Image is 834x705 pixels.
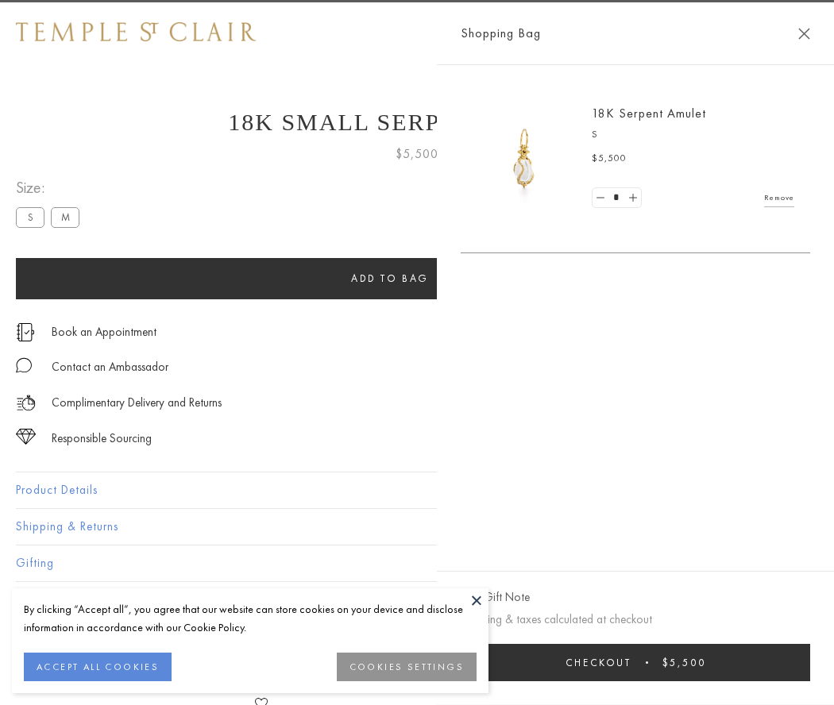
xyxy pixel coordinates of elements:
[337,653,477,681] button: COOKIES SETTINGS
[52,393,222,413] p: Complimentary Delivery and Returns
[351,272,429,285] span: Add to bag
[461,587,530,607] button: Add Gift Note
[16,393,36,413] img: icon_delivery.svg
[52,323,156,341] a: Book an Appointment
[477,111,572,206] img: P51836-E11SERPPV
[16,323,35,341] img: icon_appointment.svg
[52,357,168,377] div: Contact an Ambassador
[592,151,627,167] span: $5,500
[592,127,794,143] p: S
[51,207,79,227] label: M
[662,656,706,669] span: $5,500
[764,189,794,206] a: Remove
[16,109,818,136] h1: 18K Small Serpent Amulet
[52,429,152,449] div: Responsible Sourcing
[592,105,706,121] a: 18K Serpent Amulet
[16,207,44,227] label: S
[16,22,256,41] img: Temple St. Clair
[16,545,818,581] button: Gifting
[16,258,764,299] button: Add to bag
[16,509,818,545] button: Shipping & Returns
[798,28,810,40] button: Close Shopping Bag
[566,656,631,669] span: Checkout
[624,188,640,208] a: Set quantity to 2
[16,429,36,445] img: icon_sourcing.svg
[24,653,172,681] button: ACCEPT ALL COOKIES
[593,188,608,208] a: Set quantity to 0
[24,600,477,637] div: By clicking “Accept all”, you agree that our website can store cookies on your device and disclos...
[16,175,86,201] span: Size:
[16,472,818,508] button: Product Details
[396,144,438,164] span: $5,500
[461,23,541,44] span: Shopping Bag
[461,610,810,630] p: Shipping & taxes calculated at checkout
[461,644,810,681] button: Checkout $5,500
[16,357,32,373] img: MessageIcon-01_2.svg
